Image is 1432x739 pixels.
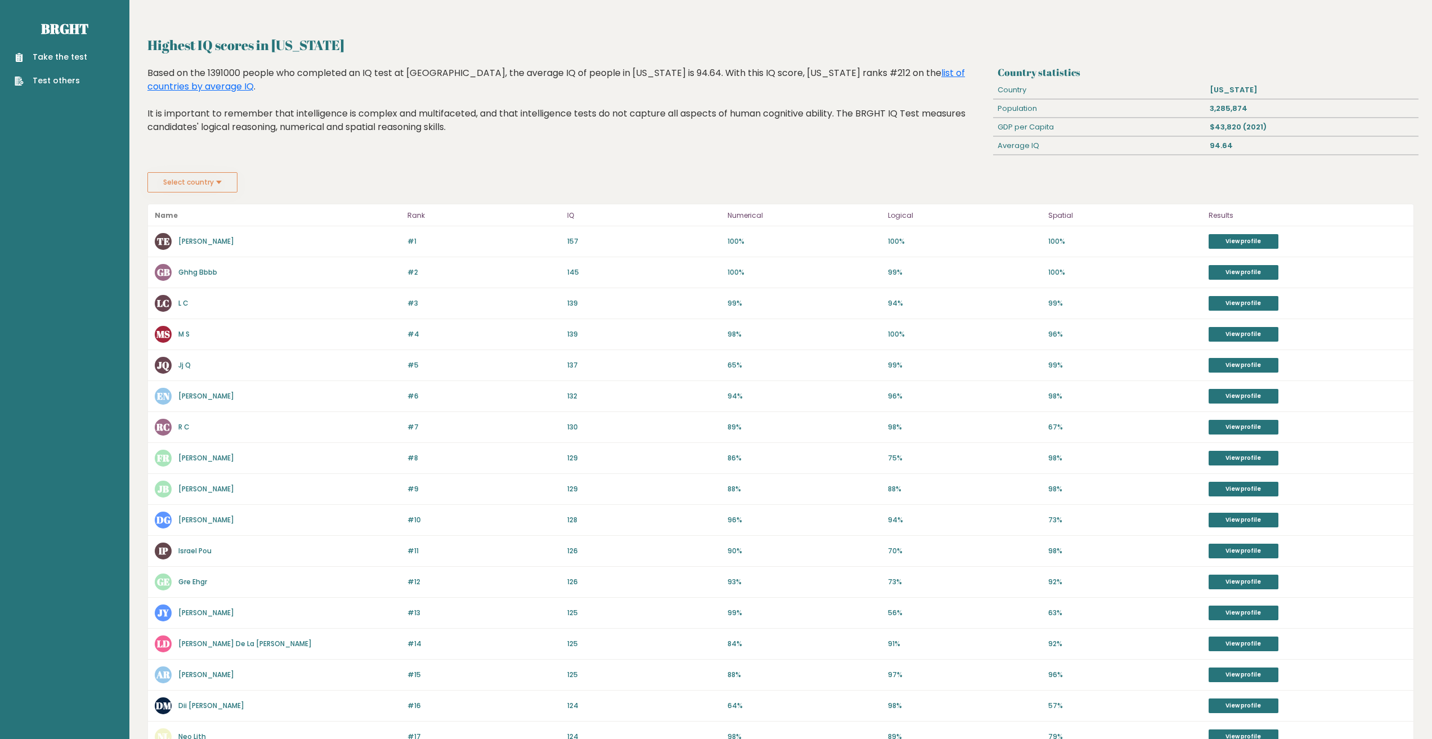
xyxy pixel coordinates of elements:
p: 92% [1048,577,1202,587]
p: #16 [407,701,561,711]
div: Country [993,81,1206,99]
a: View profile [1209,575,1278,589]
a: M S [178,329,190,339]
p: 100% [728,267,881,277]
p: 90% [728,546,881,556]
p: 98% [728,329,881,339]
p: 125 [567,670,721,680]
a: View profile [1209,420,1278,435]
a: View profile [1209,668,1278,682]
p: 98% [1048,546,1202,556]
p: 67% [1048,422,1202,432]
p: #8 [407,453,561,463]
p: 126 [567,577,721,587]
text: DM [156,699,172,712]
p: IQ [567,209,721,222]
p: 99% [888,360,1042,370]
div: Average IQ [993,137,1206,155]
p: 99% [1048,360,1202,370]
p: Rank [407,209,561,222]
p: #9 [407,484,561,494]
p: #4 [407,329,561,339]
a: Brght [41,20,88,38]
text: DG [156,513,170,526]
p: 99% [728,608,881,618]
a: R C [178,422,190,432]
p: 73% [1048,515,1202,525]
p: Numerical [728,209,881,222]
a: Gre Ehgr [178,577,207,586]
p: #5 [407,360,561,370]
p: #2 [407,267,561,277]
p: 63% [1048,608,1202,618]
a: L C [178,298,188,308]
p: 157 [567,236,721,247]
b: Name [155,210,178,220]
text: MS [156,328,170,341]
h2: Highest IQ scores in [US_STATE] [147,35,1414,55]
text: LD [157,637,170,650]
p: 86% [728,453,881,463]
div: Population [993,100,1206,118]
text: TE [157,235,170,248]
p: 57% [1048,701,1202,711]
a: Dii [PERSON_NAME] [178,701,244,710]
div: 94.64 [1206,137,1418,155]
p: 96% [1048,670,1202,680]
text: IP [159,544,168,557]
a: View profile [1209,234,1278,249]
p: Spatial [1048,209,1202,222]
p: 98% [1048,484,1202,494]
p: 56% [888,608,1042,618]
a: View profile [1209,513,1278,527]
p: 139 [567,329,721,339]
a: Israel Pou [178,546,212,556]
p: #12 [407,577,561,587]
p: 88% [888,484,1042,494]
a: Test others [15,75,87,87]
p: #3 [407,298,561,308]
p: 94% [728,391,881,401]
a: View profile [1209,358,1278,373]
a: View profile [1209,327,1278,342]
p: 96% [888,391,1042,401]
p: 75% [888,453,1042,463]
p: 100% [888,329,1042,339]
a: View profile [1209,389,1278,404]
a: [PERSON_NAME] [178,608,234,617]
p: 137 [567,360,721,370]
p: #14 [407,639,561,649]
a: View profile [1209,482,1278,496]
p: 125 [567,608,721,618]
p: 139 [567,298,721,308]
p: 129 [567,453,721,463]
p: 96% [728,515,881,525]
p: 100% [888,236,1042,247]
div: $43,820 (2021) [1206,118,1418,136]
a: View profile [1209,698,1278,713]
p: 91% [888,639,1042,649]
div: GDP per Capita [993,118,1206,136]
div: [US_STATE] [1206,81,1418,99]
text: FR [157,451,170,464]
text: AR [156,668,170,681]
text: JQ [157,359,169,371]
a: Ghhg Bbbb [178,267,217,277]
text: RC [156,420,170,433]
p: #7 [407,422,561,432]
a: View profile [1209,265,1278,280]
p: #10 [407,515,561,525]
p: #1 [407,236,561,247]
a: [PERSON_NAME] De La [PERSON_NAME] [178,639,312,648]
text: LC [157,297,169,310]
button: Select country [147,172,237,192]
text: JB [158,482,169,495]
p: #11 [407,546,561,556]
p: Logical [888,209,1042,222]
p: 89% [728,422,881,432]
p: 96% [1048,329,1202,339]
p: 88% [728,484,881,494]
div: 3,285,874 [1206,100,1418,118]
p: 93% [728,577,881,587]
div: Based on the 1391000 people who completed an IQ test at [GEOGRAPHIC_DATA], the average IQ of peop... [147,66,989,151]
